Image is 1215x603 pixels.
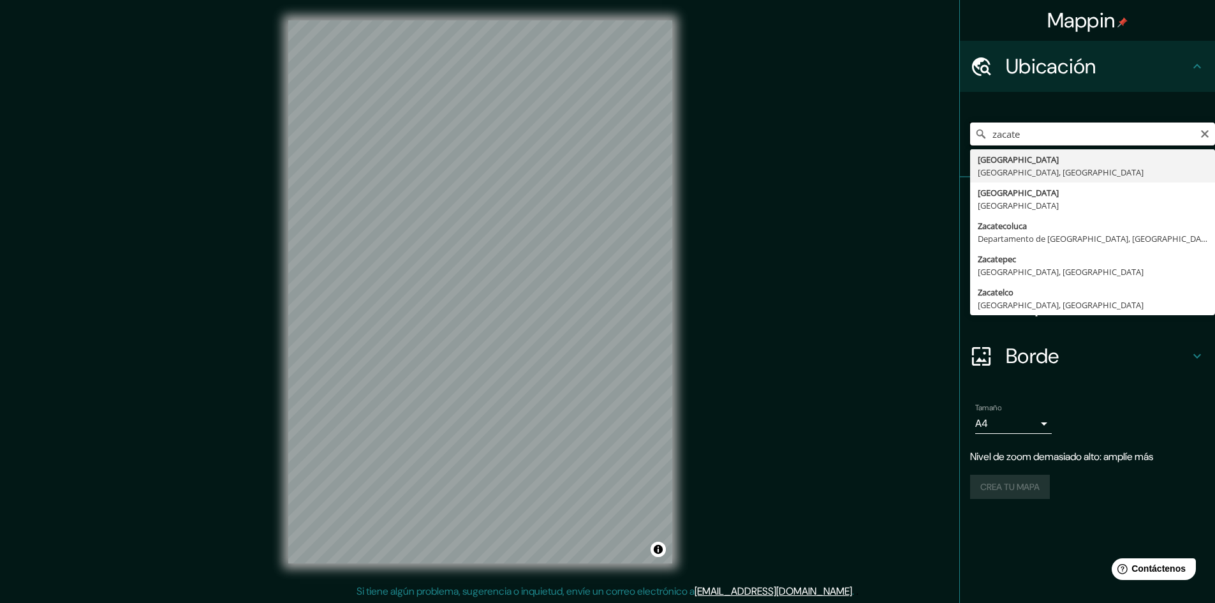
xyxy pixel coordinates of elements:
font: . [852,584,854,598]
button: Activar o desactivar atribución [651,542,666,557]
font: [GEOGRAPHIC_DATA], [GEOGRAPHIC_DATA] [978,299,1144,311]
font: Nivel de zoom demasiado alto: amplíe más [970,450,1153,463]
font: Zacatecoluca [978,220,1027,232]
font: [GEOGRAPHIC_DATA] [978,200,1059,211]
img: pin-icon.png [1117,17,1128,27]
font: Borde [1006,343,1059,369]
font: Zacatelco [978,287,1013,298]
div: Estilo [960,228,1215,279]
button: Claro [1200,127,1210,139]
font: [GEOGRAPHIC_DATA], [GEOGRAPHIC_DATA] [978,266,1144,278]
font: Ubicación [1006,53,1096,80]
font: Zacatepec [978,253,1016,265]
div: Disposición [960,279,1215,331]
font: A4 [975,417,988,430]
div: Patas [960,177,1215,228]
font: Mappin [1047,7,1116,34]
div: Ubicación [960,41,1215,92]
font: [GEOGRAPHIC_DATA] [978,154,1059,165]
font: . [854,584,856,598]
canvas: Mapa [288,20,672,563]
font: [GEOGRAPHIC_DATA], [GEOGRAPHIC_DATA] [978,167,1144,178]
font: [GEOGRAPHIC_DATA] [978,187,1059,198]
a: [EMAIL_ADDRESS][DOMAIN_NAME] [695,584,852,598]
font: Si tiene algún problema, sugerencia o inquietud, envíe un correo electrónico a [357,584,695,598]
iframe: Lanzador de widgets de ayuda [1101,553,1201,589]
input: Elige tu ciudad o zona [970,123,1215,145]
div: Borde [960,331,1215,382]
font: Tamaño [975,403,1001,413]
font: . [856,584,858,598]
div: A4 [975,413,1052,434]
